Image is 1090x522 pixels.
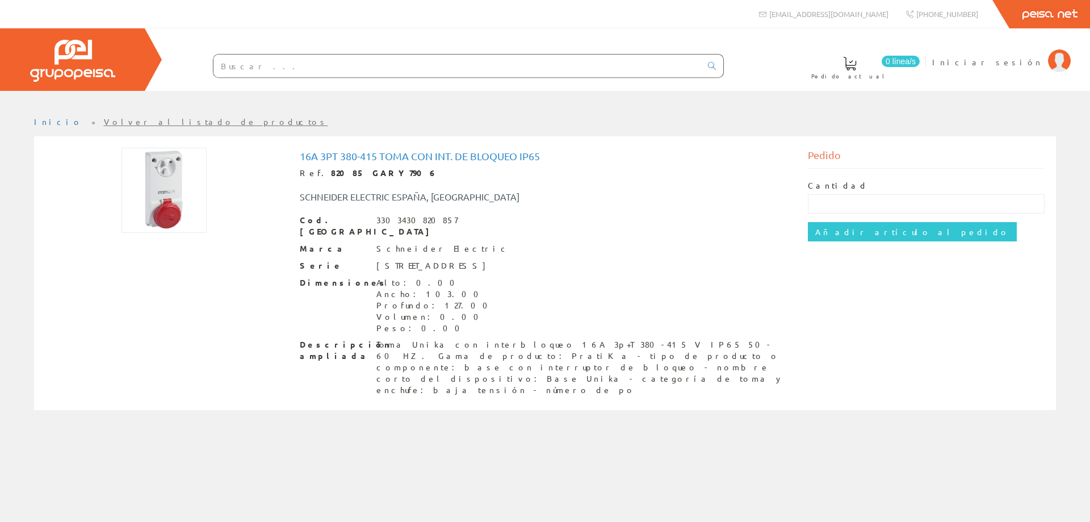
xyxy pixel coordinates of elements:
strong: 82085 GARY7906 [331,168,437,178]
div: Pedido [808,148,1045,169]
span: Pedido actual [811,70,888,82]
div: Ref. [300,168,791,179]
img: Foto artículo 16A 3PT 380-415 toma con int. de bloqueo ip65 (150x150) [121,148,207,233]
div: Schneider Electric [376,243,510,254]
div: Volumen: 0.00 [376,311,494,323]
span: Serie [300,260,368,272]
div: Profundo: 127.00 [376,300,494,311]
input: Buscar ... [213,55,701,77]
span: Descripción ampliada [300,339,368,362]
div: [STREET_ADDRESS] [376,260,492,272]
a: Volver al listado de productos [104,116,328,127]
span: Dimensiones [300,277,368,289]
div: Peso: 0.00 [376,323,494,334]
span: [PHONE_NUMBER] [916,9,978,19]
span: 0 línea/s [882,56,920,67]
img: Grupo Peisa [30,40,115,82]
div: Ancho: 103.00 [376,289,494,300]
div: 3303430820857 [376,215,458,226]
input: Añadir artículo al pedido [808,222,1017,241]
a: Iniciar sesión [932,47,1071,58]
div: Alto: 0.00 [376,277,494,289]
span: Cod. [GEOGRAPHIC_DATA] [300,215,368,237]
h1: 16A 3PT 380-415 toma con int. de bloqueo ip65 [300,151,791,162]
label: Cantidad [808,180,868,191]
div: Toma Unika con interbloqueo 16A 3p+T 380-415 V IP65 50-60 HZ. Gama de producto: PratiKa - tipo de... [376,339,791,396]
span: [EMAIL_ADDRESS][DOMAIN_NAME] [769,9,888,19]
a: Inicio [34,116,82,127]
span: Marca [300,243,368,254]
div: SCHNEIDER ELECTRIC ESPAÑA, [GEOGRAPHIC_DATA] [291,190,588,203]
span: Iniciar sesión [932,56,1042,68]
